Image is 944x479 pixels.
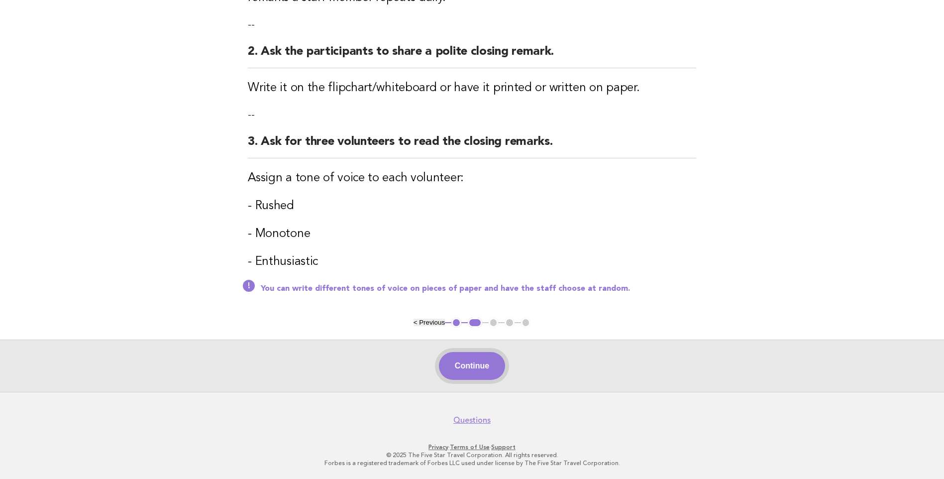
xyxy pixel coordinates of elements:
p: -- [248,108,696,122]
h2: 2. Ask the participants to share a polite closing remark. [248,44,696,68]
h3: Assign a tone of voice to each volunteer: [248,170,696,186]
a: Questions [453,415,491,425]
button: 2 [468,318,482,328]
h3: - Rushed [248,198,696,214]
a: Terms of Use [450,444,490,451]
h3: - Monotone [248,226,696,242]
p: Forbes is a registered trademark of Forbes LLC used under license by The Five Star Travel Corpora... [168,459,777,467]
p: · · [168,443,777,451]
h3: - Enthusiastic [248,254,696,270]
h2: 3. Ask for three volunteers to read the closing remarks. [248,134,696,158]
p: You can write different tones of voice on pieces of paper and have the staff choose at random. [261,284,696,294]
button: Continue [439,352,505,380]
p: © 2025 The Five Star Travel Corporation. All rights reserved. [168,451,777,459]
button: < Previous [414,319,445,326]
a: Privacy [428,444,448,451]
p: -- [248,18,696,32]
a: Support [491,444,516,451]
h3: Write it on the flipchart/whiteboard or have it printed or written on paper. [248,80,696,96]
button: 1 [451,318,461,328]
